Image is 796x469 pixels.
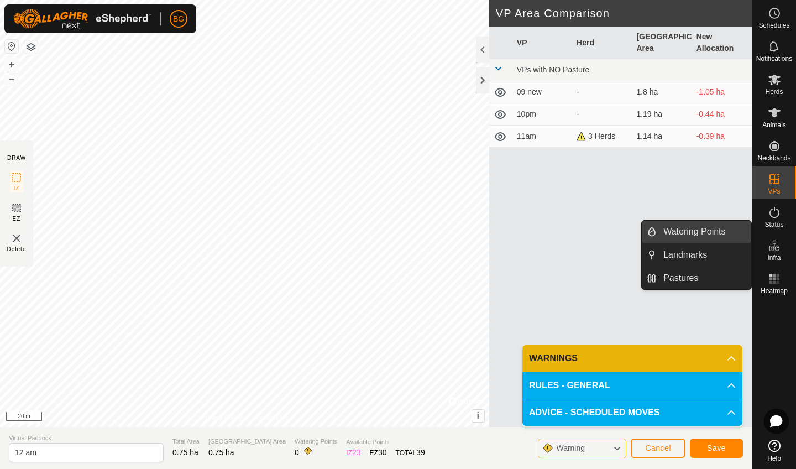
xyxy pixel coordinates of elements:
li: Landmarks [642,244,751,266]
span: 30 [378,448,387,457]
p-accordion-header: ADVICE - SCHEDULED MOVES [522,399,742,426]
span: Herds [765,88,783,95]
button: i [472,410,484,422]
span: Schedules [758,22,789,29]
div: 3 Herds [577,131,627,142]
span: Infra [767,254,781,261]
span: Notifications [756,55,792,62]
td: 1.8 ha [632,81,692,103]
span: Watering Points [295,437,337,446]
a: Landmarks [657,244,751,266]
span: 0 [295,448,299,457]
div: - [577,108,627,120]
button: + [5,58,18,71]
td: -0.39 ha [692,126,752,148]
img: VP [10,232,23,245]
button: Cancel [631,439,685,458]
span: 39 [416,448,425,457]
div: - [577,86,627,98]
span: Total Area [172,437,200,446]
span: Help [767,455,781,462]
span: Pastures [663,272,698,285]
span: 0.75 ha [208,448,234,457]
span: Save [707,444,726,452]
button: Save [690,439,743,458]
td: 1.14 ha [632,126,692,148]
span: Cancel [645,444,671,452]
span: Status [764,221,783,228]
td: 09 new [512,81,572,103]
span: Landmarks [663,248,707,262]
span: Delete [7,245,27,253]
span: 0.75 ha [172,448,198,457]
a: Privacy Policy [201,413,242,423]
h2: VP Area Comparison [496,7,752,20]
td: 1.19 ha [632,103,692,126]
span: WARNINGS [529,352,578,365]
button: – [5,72,18,86]
span: BG [173,13,184,25]
td: -0.44 ha [692,103,752,126]
span: [GEOGRAPHIC_DATA] Area [208,437,286,446]
span: VPs [768,188,780,195]
th: New Allocation [692,27,752,59]
img: Gallagher Logo [13,9,151,29]
p-accordion-header: WARNINGS [522,345,742,372]
span: EZ [13,215,21,223]
div: DRAW [7,154,26,162]
span: Watering Points [663,225,725,238]
span: Warning [556,444,585,452]
span: Virtual Paddock [9,434,164,443]
a: Watering Points [657,221,751,243]
span: IZ [14,184,20,192]
span: i [477,411,479,420]
span: 23 [352,448,361,457]
div: TOTAL [396,447,425,458]
span: Available Points [346,437,425,447]
li: Watering Points [642,221,751,243]
button: Reset Map [5,40,18,53]
span: Neckbands [757,155,790,161]
span: Animals [762,122,786,128]
button: Map Layers [24,40,38,54]
td: 10pm [512,103,572,126]
th: VP [512,27,572,59]
span: ADVICE - SCHEDULED MOVES [529,406,659,419]
li: Pastures [642,267,751,289]
div: EZ [370,447,387,458]
th: Herd [572,27,632,59]
span: RULES - GENERAL [529,379,610,392]
td: -1.05 ha [692,81,752,103]
span: Heatmap [761,288,788,294]
a: Help [752,435,796,466]
a: Pastures [657,267,751,289]
th: [GEOGRAPHIC_DATA] Area [632,27,692,59]
span: VPs with NO Pasture [517,65,590,74]
p-accordion-header: RULES - GENERAL [522,372,742,399]
a: Contact Us [255,413,288,423]
td: 11am [512,126,572,148]
div: IZ [346,447,360,458]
